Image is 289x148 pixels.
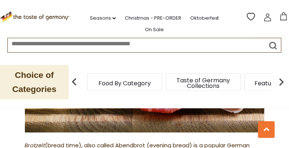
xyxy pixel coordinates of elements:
a: Christmas - PRE-ORDER [125,14,181,22]
a: On Sale [145,26,164,34]
img: next arrow [274,75,289,89]
img: previous arrow [67,75,82,89]
a: Food By Category [98,80,151,86]
a: Oktoberfest [190,14,219,22]
a: Taste of Germany Collections [174,78,233,89]
a: Seasons [90,14,116,22]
